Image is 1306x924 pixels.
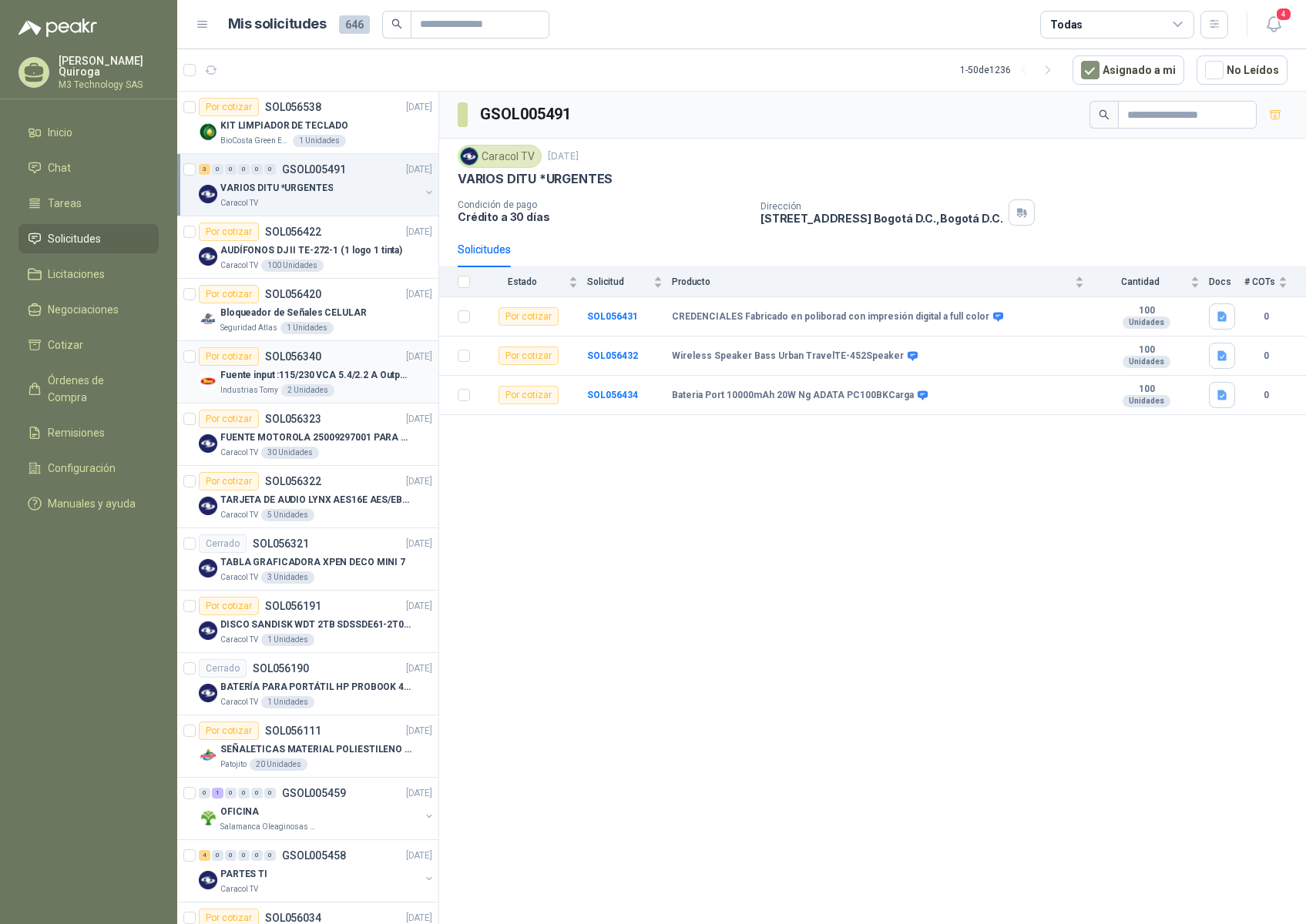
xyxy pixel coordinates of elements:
img: Logo peakr [18,18,97,37]
p: [STREET_ADDRESS] Bogotá D.C. , Bogotá D.C. [760,212,1002,225]
div: Por cotizar [199,98,259,116]
p: Bloqueador de Señales CELULAR [220,306,367,320]
b: 100 [1093,383,1200,396]
div: 100 Unidades [261,259,324,272]
span: Manuales y ayuda [48,495,136,512]
p: [PERSON_NAME] Quiroga [59,55,159,77]
div: Por cotizar [499,386,559,404]
p: SOL056323 [265,413,321,424]
p: SOL056422 [265,226,321,237]
a: Tareas [18,189,159,218]
th: Estado [479,267,587,297]
div: Por cotizar [199,472,259,490]
div: 0 [212,850,223,861]
span: Remisiones [48,424,105,441]
b: Bateria Port 10000mAh 20W Ng ADATA PC100BKCarga [672,390,914,402]
a: Por cotizarSOL056538[DATE] Company LogoKIT LIMPIADOR DE TECLADOBioCosta Green Energy S.A.S1 Unidades [177,92,438,154]
span: 4 [1275,7,1292,22]
b: CREDENCIALES Fabricado en poliborad con impresión digital a full color [672,311,989,323]
p: [DATE] [406,100,432,115]
a: Por cotizarSOL056322[DATE] Company LogoTARJETA DE AUDIO LYNX AES16E AES/EBU PCICaracol TV5 Unidades [177,466,438,528]
p: [DATE] [406,225,432,239]
img: Company Logo [199,559,217,577]
div: 0 [199,788,210,798]
a: Órdenes de Compra [18,366,159,412]
div: 0 [264,850,276,861]
a: Por cotizarSOL056422[DATE] Company LogoAUDÍFONOS DJ II TE-272-1 (1 logo 1 tinta)Caracol TV100 Uni... [177,216,438,279]
p: SOL056190 [253,663,309,674]
p: [DATE] [406,350,432,364]
span: Solicitudes [48,230,101,247]
a: Por cotizarSOL056191[DATE] Company LogoDISCO SANDISK WDT 2TB SDSSDE61-2T00-G25Caracol TV1 Unidades [177,591,438,653]
p: TABLA GRAFICADORA XPEN DECO MINI 7 [220,555,405,570]
div: 0 [251,850,263,861]
b: 100 [1093,305,1200,317]
p: VARIOS DITU *URGENTES [220,181,333,196]
a: Por cotizarSOL056340[DATE] Company LogoFuente input :115/230 VCA 5.4/2.2 A Output: 24 VDC 10 A 47... [177,341,438,403]
p: [DATE] [548,149,579,164]
div: Unidades [1123,395,1170,407]
div: Unidades [1123,356,1170,368]
a: CerradoSOL056190[DATE] Company LogoBATERÍA PARA PORTÁTIL HP PROBOOK 430 G8Caracol TV1 Unidades [177,653,438,715]
p: GSOL005491 [282,164,346,175]
img: Company Logo [199,621,217,640]
p: Caracol TV [220,883,258,896]
img: Company Logo [199,746,217,765]
a: Licitaciones [18,259,159,289]
img: Company Logo [199,871,217,889]
p: [DATE] [406,412,432,427]
div: 1 Unidades [293,135,346,147]
div: 0 [264,164,276,175]
span: Tareas [48,195,82,212]
p: Dirección [760,201,1002,212]
div: 0 [238,850,250,861]
div: Solicitudes [458,241,511,258]
a: SOL056432 [587,350,638,361]
p: [DATE] [406,849,432,863]
p: Crédito a 30 días [458,210,748,223]
b: SOL056431 [587,311,638,322]
span: # COTs [1244,276,1275,287]
p: GSOL005459 [282,788,346,798]
img: Company Logo [199,185,217,203]
button: Asignado a mi [1073,55,1184,85]
p: DISCO SANDISK WDT 2TB SDSSDE61-2T00-G25 [220,618,412,632]
a: Por cotizarSOL056111[DATE] Company LogoSEÑALETICAS MATERIAL POLIESTILENO CON VINILO LAMINADO CALI... [177,715,438,778]
p: BioCosta Green Energy S.A.S [220,135,290,147]
div: 0 [238,788,250,798]
b: 100 [1093,344,1200,357]
div: 1 Unidades [280,322,334,334]
p: AUDÍFONOS DJ II TE-272-1 (1 logo 1 tinta) [220,243,402,258]
div: Por cotizar [499,307,559,326]
button: No Leídos [1197,55,1288,85]
a: Chat [18,153,159,182]
span: Configuración [48,460,116,477]
b: 0 [1244,388,1288,403]
p: Caracol TV [220,696,258,708]
div: 1 [212,788,223,798]
p: Fuente input :115/230 VCA 5.4/2.2 A Output: 24 VDC 10 A 47-63 Hz [220,368,412,383]
a: Cotizar [18,330,159,360]
div: Todas [1050,16,1083,33]
div: Por cotizar [199,285,259,303]
p: [DATE] [406,786,432,801]
span: search [391,18,402,29]
a: Solicitudes [18,224,159,253]
div: 0 [225,788,237,798]
p: [DATE] [406,599,432,614]
p: Caracol TV [220,571,258,584]
div: Unidades [1123,316,1170,329]
div: 0 [251,788,263,798]
div: 1 - 50 de 1236 [960,58,1060,82]
div: 0 [212,164,223,175]
div: Por cotizar [199,347,259,366]
div: 2 Unidades [281,384,334,397]
div: Por cotizar [199,223,259,241]
div: 3 [199,164,210,175]
p: [DATE] [406,287,432,302]
p: Caracol TV [220,509,258,521]
div: 3 Unidades [261,571,314,584]
h3: GSOL005491 [480,102,573,126]
p: SOL056538 [265,102,321,112]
